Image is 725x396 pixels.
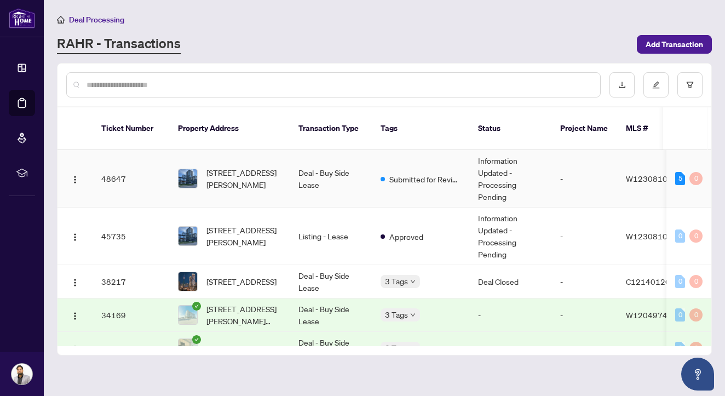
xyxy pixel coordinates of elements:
[551,299,617,332] td: -
[66,273,84,290] button: Logo
[675,172,685,185] div: 5
[57,16,65,24] span: home
[410,312,416,318] span: down
[410,279,416,284] span: down
[290,299,372,332] td: Deal - Buy Side Lease
[66,306,84,324] button: Logo
[469,265,551,299] td: Deal Closed
[469,150,551,208] td: Information Updated - Processing Pending
[290,332,372,365] td: Deal - Buy Side Lease
[686,81,694,89] span: filter
[179,306,197,324] img: thumbnail-img
[69,15,124,25] span: Deal Processing
[93,208,169,265] td: 45735
[66,340,84,357] button: Logo
[66,170,84,187] button: Logo
[646,36,703,53] span: Add Transaction
[626,310,672,320] span: W12049744
[675,229,685,243] div: 0
[689,342,703,355] div: 0
[206,342,277,354] span: [STREET_ADDRESS]
[192,302,201,311] span: check-circle
[57,35,181,54] a: RAHR - Transactions
[551,332,617,365] td: -
[179,339,197,358] img: thumbnail-img
[643,72,669,97] button: edit
[385,275,408,288] span: 3 Tags
[93,150,169,208] td: 48647
[192,335,201,344] span: check-circle
[675,275,685,288] div: 0
[290,107,372,150] th: Transaction Type
[206,224,281,248] span: [STREET_ADDRESS][PERSON_NAME]
[389,231,423,243] span: Approved
[551,265,617,299] td: -
[206,167,281,191] span: [STREET_ADDRESS][PERSON_NAME]
[675,342,685,355] div: 0
[689,308,703,322] div: 0
[609,72,635,97] button: download
[290,265,372,299] td: Deal - Buy Side Lease
[689,172,703,185] div: 0
[469,107,551,150] th: Status
[551,150,617,208] td: -
[469,299,551,332] td: -
[677,72,703,97] button: filter
[66,227,84,245] button: Logo
[469,332,551,365] td: -
[652,81,660,89] span: edit
[11,364,32,384] img: Profile Icon
[626,174,672,183] span: W12308103
[385,308,408,321] span: 3 Tags
[93,299,169,332] td: 34169
[71,278,79,287] img: Logo
[469,208,551,265] td: Information Updated - Processing Pending
[617,107,683,150] th: MLS #
[71,175,79,184] img: Logo
[626,231,672,241] span: W12308103
[179,169,197,188] img: thumbnail-img
[290,208,372,265] td: Listing - Lease
[206,303,281,327] span: [STREET_ADDRESS][PERSON_NAME][PERSON_NAME]
[179,272,197,291] img: thumbnail-img
[389,173,461,185] span: Submitted for Review
[71,233,79,242] img: Logo
[675,308,685,322] div: 0
[71,312,79,320] img: Logo
[626,343,672,353] span: W12063289
[689,229,703,243] div: 0
[71,345,79,354] img: Logo
[551,208,617,265] td: -
[372,107,469,150] th: Tags
[637,35,712,54] button: Add Transaction
[93,107,169,150] th: Ticket Number
[410,346,416,351] span: down
[689,275,703,288] div: 0
[206,276,277,288] span: [STREET_ADDRESS]
[169,107,290,150] th: Property Address
[9,8,35,28] img: logo
[93,332,169,365] td: 34163
[385,342,408,354] span: 3 Tags
[551,107,617,150] th: Project Name
[179,227,197,245] img: thumbnail-img
[618,81,626,89] span: download
[681,358,714,391] button: Open asap
[290,150,372,208] td: Deal - Buy Side Lease
[93,265,169,299] td: 38217
[626,277,670,286] span: C12140120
